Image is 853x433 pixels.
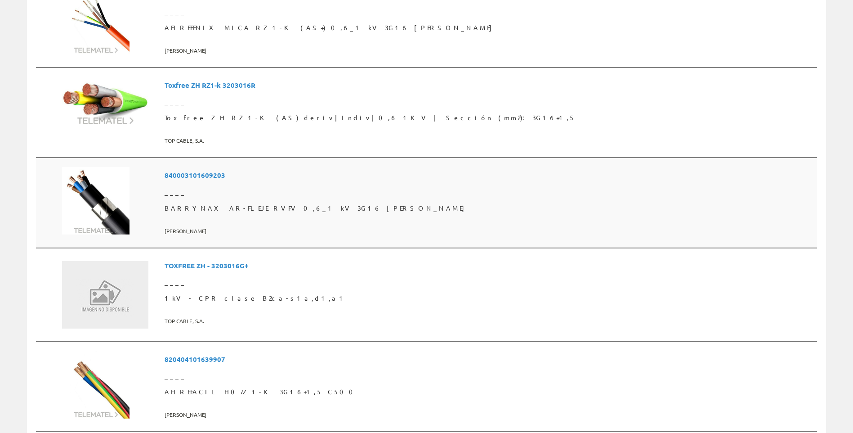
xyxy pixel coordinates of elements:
[165,94,813,110] span: ____
[165,351,813,368] span: 820404101639907
[62,167,130,235] img: Foto artículo BARRYNAX AR-FLEJE RVFV 0,6_1 kV 3G16 BOB (150x150)
[165,274,813,290] span: ____
[165,314,813,329] span: TOP CABLE, S.A.
[165,384,813,400] span: AFIREFACIL H07Z1-K 3G16+1,5 C500
[165,368,813,384] span: ____
[165,4,813,20] span: ____
[165,133,813,148] span: TOP CABLE, S.A.
[165,20,813,36] span: AFIREFENIX MICA RZ1-K (AS+) 0,6_1 kV 3G16 [PERSON_NAME]
[165,200,813,216] span: BARRYNAX AR-FLEJE RVFV 0,6_1 kV 3G16 [PERSON_NAME]
[165,167,813,184] span: 840003101609203
[165,257,813,274] span: TOXFREE ZH - 3203016G+
[165,407,813,422] span: [PERSON_NAME]
[165,224,813,239] span: [PERSON_NAME]
[62,77,148,126] img: Foto artículo Toxfree ZH RZ1-K (AS) deriv|Indiv|0,6 1KV | Sección (mm2): 3G16+1,5 (192x107.904)
[165,110,813,126] span: Toxfree ZH RZ1-K (AS) deriv|Indiv|0,6 1KV | Sección (mm2): 3G16+1,5
[165,77,813,94] span: Toxfree ZH RZ1-k 3203016R
[165,184,813,200] span: ____
[62,351,130,419] img: Foto artículo AFIREFACIL H07Z1-K 3G16+1,5 C500 (150x150)
[165,43,813,58] span: [PERSON_NAME]
[62,261,148,329] img: Sin Imagen Disponible
[165,290,813,307] span: 1kV - CPR clase B2ca-s1a,d1,a1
